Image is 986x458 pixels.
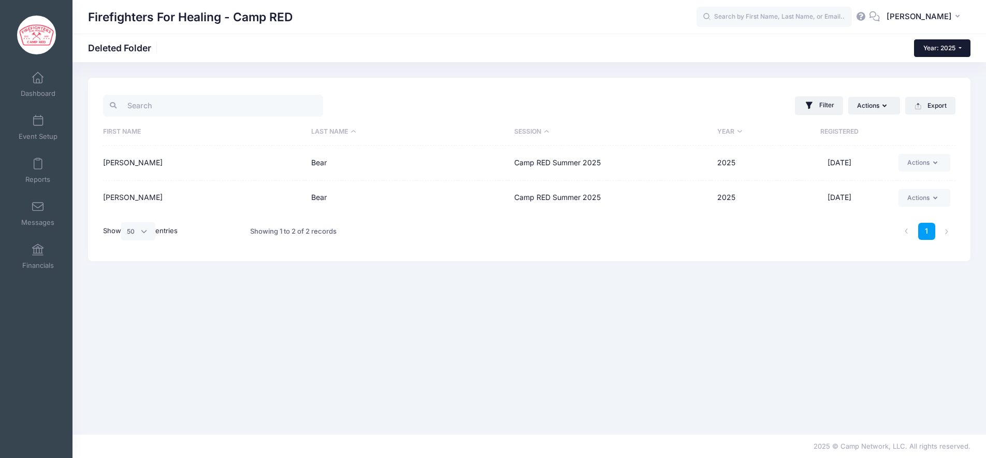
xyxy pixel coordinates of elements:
[898,154,950,171] button: Actions
[88,42,160,53] h1: Deleted Folder
[306,181,509,216] td: Bear
[814,442,970,450] span: 2025 © Camp Network, LLC. All rights reserved.
[21,89,55,98] span: Dashboard
[795,96,843,115] button: Filter
[923,44,955,52] span: Year: 2025
[887,11,952,22] span: [PERSON_NAME]
[103,95,323,117] input: Search
[306,146,509,181] td: Bear
[103,146,306,181] td: [PERSON_NAME]
[13,152,63,189] a: Reports
[509,119,712,146] th: Session: activate to sort column ascending
[914,39,970,57] button: Year: 2025
[712,146,797,181] td: 2025
[22,261,54,270] span: Financials
[21,218,54,227] span: Messages
[88,5,293,29] h1: Firefighters For Healing - Camp RED
[13,66,63,103] a: Dashboard
[306,119,509,146] th: Last Name: activate to sort column ascending
[103,222,178,240] label: Show entries
[882,119,955,146] th: : activate to sort column ascending
[918,223,935,240] a: 1
[712,119,797,146] th: Year: activate to sort column ascending
[13,109,63,146] a: Event Setup
[898,189,950,207] button: Actions
[509,181,712,216] td: Camp RED Summer 2025
[712,181,797,216] td: 2025
[905,97,955,115] button: Export
[121,222,155,240] select: Showentries
[19,132,57,141] span: Event Setup
[13,238,63,275] a: Financials
[103,119,306,146] th: First Name: activate to sort column ascending
[880,5,970,29] button: [PERSON_NAME]
[697,7,852,27] input: Search by First Name, Last Name, or Email...
[848,97,900,115] button: Actions
[797,119,882,146] th: Registered: activate to sort column ascending
[797,181,882,216] td: [DATE]
[25,175,50,184] span: Reports
[13,195,63,232] a: Messages
[509,146,712,181] td: Camp RED Summer 2025
[17,16,56,54] img: Firefighters For Healing - Camp RED
[797,146,882,181] td: [DATE]
[103,181,306,216] td: [PERSON_NAME]
[250,220,337,244] div: Showing 1 to 2 of 2 records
